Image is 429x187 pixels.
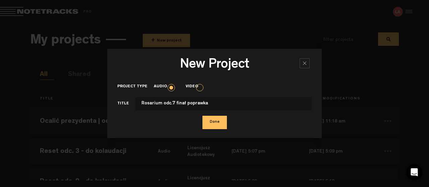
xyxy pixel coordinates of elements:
label: Title [117,101,135,109]
label: Project type [117,84,154,90]
h3: New Project [117,58,312,75]
label: Audio [154,84,174,90]
button: Done [202,116,227,129]
input: This field cannot contain only space(s) [135,97,312,110]
div: Open Intercom Messenger [406,164,422,180]
label: Video [186,84,205,90]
